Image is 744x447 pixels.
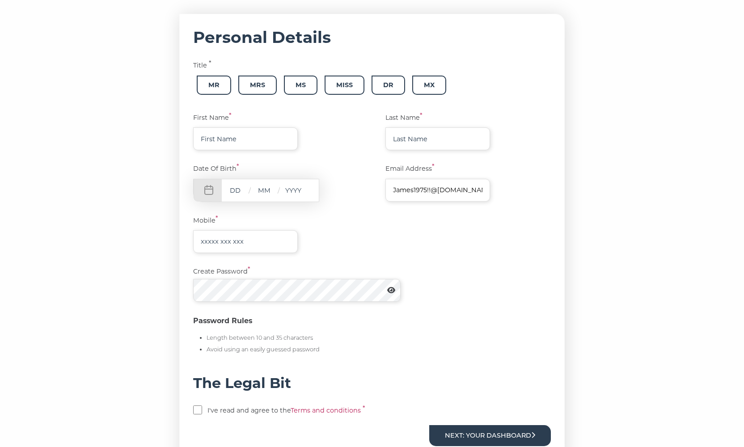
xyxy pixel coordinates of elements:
span: Ms [284,76,317,95]
label: First Name [193,113,359,123]
input: MM [251,185,278,196]
span: Miss [325,76,364,95]
div: / / [193,179,319,202]
span: Mx [412,76,446,95]
h4: The Legal Bit [193,374,551,392]
label: Create Password [193,266,260,277]
input: YYYY [280,185,307,196]
input: Last Name [385,127,490,150]
input: aname@company.com [385,179,490,202]
label: Last Name [385,113,551,123]
span: Mr [197,76,231,95]
li: Length between 10 and 35 characters [207,333,320,343]
input: First Name [193,127,298,150]
strong: Password Rules [193,316,252,325]
label: I've read and agree to the [207,405,409,416]
label: Mobile [193,215,551,226]
label: Email Address [385,164,551,174]
input: DD [222,185,249,196]
a: Terms and conditions [291,406,361,414]
h3: Personal Details [193,28,551,47]
span: Dr [372,76,405,95]
label: Date Of Birth [193,164,359,174]
li: Avoid using an easily guessed password [207,345,320,354]
span: Mrs [238,76,277,95]
input: xxxxx xxx xxx [193,230,298,253]
span: Title [193,61,207,69]
button: Next: Your Dashboard [429,425,551,446]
